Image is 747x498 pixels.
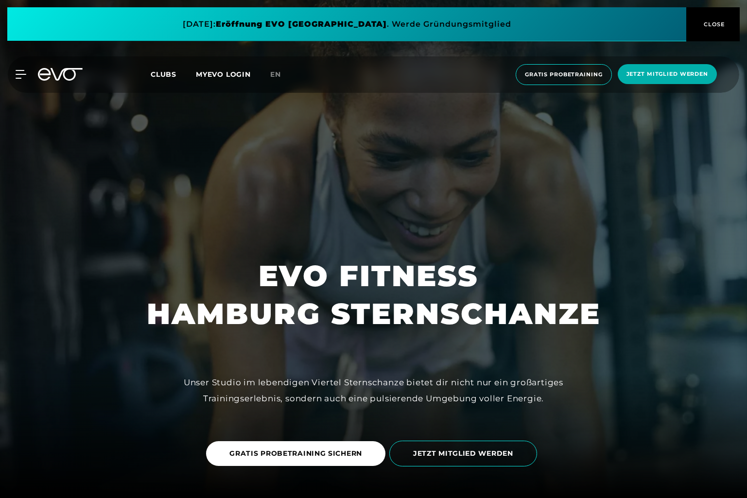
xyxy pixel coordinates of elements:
[701,20,725,29] span: CLOSE
[151,69,196,79] a: Clubs
[615,64,720,85] a: Jetzt Mitglied werden
[413,448,513,459] span: JETZT MITGLIED WERDEN
[229,448,362,459] span: GRATIS PROBETRAINING SICHERN
[196,70,251,79] a: MYEVO LOGIN
[686,7,740,41] button: CLOSE
[206,434,389,473] a: GRATIS PROBETRAINING SICHERN
[513,64,615,85] a: Gratis Probetraining
[270,69,293,80] a: en
[626,70,708,78] span: Jetzt Mitglied werden
[525,70,603,79] span: Gratis Probetraining
[155,375,592,406] div: Unser Studio im lebendigen Viertel Sternschanze bietet dir nicht nur ein großartiges Trainingserl...
[147,257,601,333] h1: EVO FITNESS HAMBURG STERNSCHANZE
[151,70,176,79] span: Clubs
[270,70,281,79] span: en
[389,433,541,474] a: JETZT MITGLIED WERDEN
